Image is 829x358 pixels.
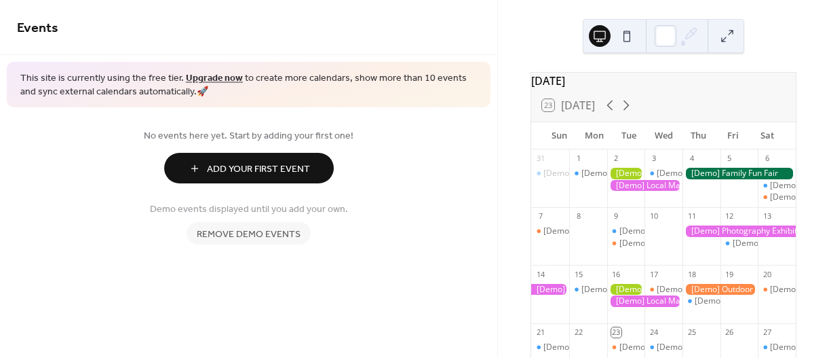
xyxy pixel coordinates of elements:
div: [Demo] Seniors' Social Tea [619,238,721,249]
div: 14 [535,269,545,279]
button: Add Your First Event [164,153,334,183]
div: Fri [716,122,750,149]
span: Events [17,15,58,41]
div: [Demo] Morning Yoga Bliss [758,180,796,192]
div: 8 [573,211,583,221]
div: 1 [573,154,583,164]
span: This site is currently using the free tier. to create more calendars, show more than 10 events an... [20,72,477,99]
div: 12 [725,211,735,221]
div: [Demo] Local Market [607,296,682,307]
div: 27 [762,327,772,338]
div: [Demo] Morning Yoga Bliss [758,342,796,353]
div: Sat [750,122,785,149]
div: 16 [611,269,621,279]
div: 7 [535,211,545,221]
div: [Demo] Morning Yoga Bliss [607,226,645,237]
div: [Demo] Morning Yoga Bliss [644,342,682,353]
a: Add Your First Event [17,153,480,183]
div: 9 [611,211,621,221]
div: [Demo] Morning Yoga Bliss [531,168,569,179]
div: [Demo] Culinary Cooking Class [657,284,773,296]
div: 6 [762,154,772,164]
button: Remove demo events [187,222,311,245]
div: [Demo] Morning Yoga Bliss [682,296,720,307]
div: Wed [647,122,681,149]
div: Thu [681,122,716,149]
div: 4 [687,154,697,164]
div: Mon [577,122,611,149]
div: [Demo] Seniors' Social Tea [607,342,645,353]
div: 15 [573,269,583,279]
span: Add Your First Event [207,162,310,177]
div: [Demo] Open Mic Night [758,284,796,296]
span: No events here yet. Start by adding your first one! [17,129,480,143]
div: 20 [762,269,772,279]
div: Sun [542,122,577,149]
div: 22 [573,327,583,338]
div: 23 [611,327,621,338]
div: 11 [687,211,697,221]
div: [Demo] Outdoor Adventure Day [682,284,758,296]
div: [DATE] [531,73,796,89]
div: [Demo] Fitness Bootcamp [581,168,679,179]
div: 31 [535,154,545,164]
div: 26 [725,327,735,338]
div: [Demo] Family Fun Fair [682,168,796,179]
div: 19 [725,269,735,279]
div: [Demo] Morning Yoga Bliss [695,296,798,307]
div: [Demo] Book Club Gathering [531,226,569,237]
div: [Demo] Photography Exhibition [682,226,796,237]
div: 5 [725,154,735,164]
div: [Demo] Photography Exhibition [531,284,569,296]
div: 10 [649,211,659,221]
div: 2 [611,154,621,164]
div: [Demo] Morning Yoga Bliss [543,342,647,353]
span: Remove demo events [197,228,301,242]
div: 18 [687,269,697,279]
div: [Demo] Morning Yoga Bliss [569,284,607,296]
div: [Demo] Morning Yoga Bliss [543,168,647,179]
div: 21 [535,327,545,338]
div: [Demo] Seniors' Social Tea [619,342,721,353]
div: [Demo] Fitness Bootcamp [569,168,607,179]
div: [Demo] Morning Yoga Bliss [619,226,722,237]
div: [Demo] Morning Yoga Bliss [581,284,685,296]
div: 25 [687,327,697,338]
div: 24 [649,327,659,338]
div: [Demo] Morning Yoga Bliss [657,168,760,179]
span: Demo events displayed until you add your own. [150,202,348,217]
div: 17 [649,269,659,279]
div: [Demo] Morning Yoga Bliss [531,342,569,353]
div: 3 [649,154,659,164]
div: [Demo] Book Club Gathering [543,226,652,237]
div: [Demo] Gardening Workshop [607,284,645,296]
div: 13 [762,211,772,221]
div: [Demo] Gardening Workshop [607,168,645,179]
div: Tue [611,122,646,149]
div: [Demo] Morning Yoga Bliss [644,168,682,179]
div: [Demo] Local Market [607,180,682,192]
div: [Demo] Culinary Cooking Class [644,284,682,296]
div: [Demo] Morning Yoga Bliss [720,238,758,249]
div: [Demo] Seniors' Social Tea [607,238,645,249]
div: [Demo] Open Mic Night [758,192,796,203]
div: [Demo] Morning Yoga Bliss [657,342,760,353]
a: Upgrade now [186,69,243,88]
